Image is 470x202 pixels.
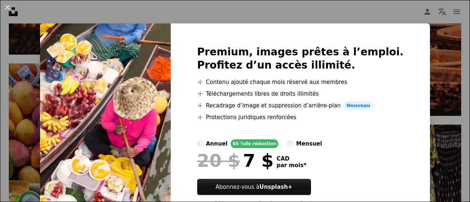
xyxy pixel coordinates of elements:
[344,101,373,110] span: Nouveau
[197,141,203,147] input: annuel65 %de réduction
[197,179,311,195] button: Abonnez-vous àUnsplash+
[197,101,404,110] li: Recadrage d’image et suppression d’arrière-plan
[276,155,306,162] span: CAD
[197,78,404,87] li: Contenu ajouté chaque mois réservé aux membres
[197,151,274,170] div: 7 $
[197,151,240,170] span: 20 $
[276,162,306,169] span: par mois *
[296,139,322,148] div: mensuel
[197,45,404,72] h2: Premium, images prêtes à l’emploi. Profitez d’un accès illimité.
[287,141,293,147] input: mensuel
[231,139,279,148] div: 65 % de réduction
[197,89,404,98] li: Téléchargements libres de droits illimités
[259,184,292,190] strong: Unsplash+
[206,139,228,148] div: annuel
[197,113,404,122] li: Protections juridiques renforcées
